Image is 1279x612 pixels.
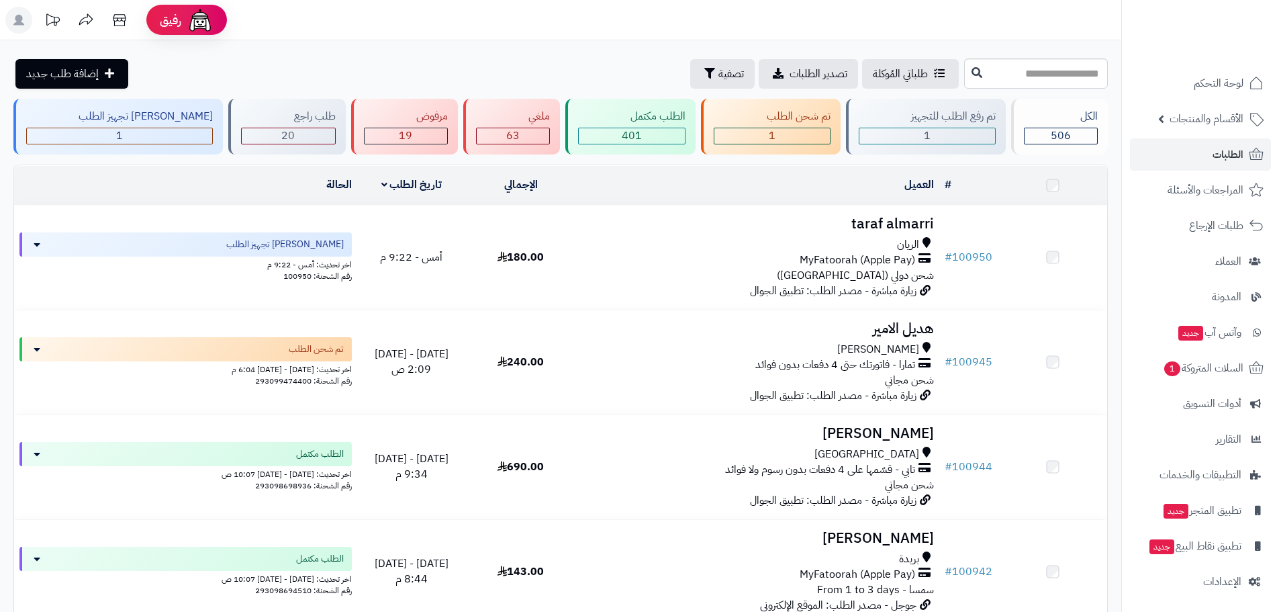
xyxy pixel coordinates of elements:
div: اخر تحديث: [DATE] - [DATE] 10:07 ص [19,571,352,585]
a: الكل506 [1008,99,1110,155]
a: تم شحن الطلب 1 [698,99,843,155]
div: 20 [242,128,334,144]
a: طلباتي المُوكلة [862,59,959,89]
span: لوحة التحكم [1194,74,1243,93]
span: الطلب مكتمل [296,447,344,461]
a: إضافة طلب جديد [15,59,128,89]
span: رفيق [160,12,181,28]
span: تصدير الطلبات [790,66,847,82]
span: 180.00 [498,249,544,265]
a: مرفوض 19 [348,99,461,155]
div: 1 [27,128,212,144]
span: MyFatoorah (Apple Pay) [800,253,915,268]
span: جديد [1178,326,1203,341]
h3: [PERSON_NAME] [581,531,934,546]
span: شحن مجاني [885,372,934,388]
span: شحن دولي ([GEOGRAPHIC_DATA]) [777,267,934,283]
span: المراجعات والأسئلة [1168,181,1243,200]
div: 1 [714,128,829,144]
a: #100942 [945,564,992,580]
span: # [945,564,952,580]
span: 1 [924,128,931,144]
a: طلب راجع 20 [226,99,348,155]
div: 401 [579,128,685,144]
span: 506 [1051,128,1071,144]
span: [DATE] - [DATE] 2:09 ص [375,346,448,378]
div: طلب راجع [241,109,335,124]
span: رقم الشحنة: 293098698936 [255,480,352,492]
span: تابي - قسّمها على 4 دفعات بدون رسوم ولا فوائد [725,462,915,478]
a: تم رفع الطلب للتجهيز 1 [843,99,1008,155]
a: المراجعات والأسئلة [1130,174,1271,206]
a: الطلبات [1130,138,1271,171]
a: الطلب مكتمل 401 [563,99,698,155]
a: طلبات الإرجاع [1130,210,1271,242]
span: طلباتي المُوكلة [873,66,928,82]
div: اخر تحديث: [DATE] - [DATE] 10:07 ص [19,466,352,480]
span: 20 [281,128,295,144]
a: العملاء [1130,245,1271,277]
span: 1 [116,128,123,144]
span: العملاء [1215,252,1241,271]
div: اخر تحديث: [DATE] - [DATE] 6:04 م [19,361,352,376]
span: جديد [1149,539,1174,554]
span: تصفية [718,66,744,82]
a: تصدير الطلبات [759,59,858,89]
a: الإجمالي [504,177,538,193]
span: المدونة [1212,288,1241,306]
span: # [945,249,952,265]
a: [PERSON_NAME] تجهيز الطلب 1 [11,99,226,155]
h3: هديل الامير [581,321,934,337]
div: تم شحن الطلب [714,109,830,124]
span: # [945,459,952,475]
a: التقارير [1130,423,1271,455]
span: الأقسام والمنتجات [1170,110,1243,128]
span: الإعدادات [1203,572,1241,591]
span: [DATE] - [DATE] 8:44 م [375,556,448,587]
div: 19 [365,128,447,144]
span: زيارة مباشرة - مصدر الطلب: تطبيق الجوال [750,388,916,404]
span: [PERSON_NAME] [837,342,919,357]
span: رقم الشحنة: 293099474400 [255,375,352,387]
span: 19 [399,128,412,144]
span: تطبيق المتجر [1162,501,1241,520]
span: تم شحن الطلب [289,343,344,356]
div: الكل [1024,109,1098,124]
a: أدوات التسويق [1130,388,1271,420]
div: اخر تحديث: أمس - 9:22 م [19,257,352,271]
span: طلبات الإرجاع [1189,216,1243,235]
span: MyFatoorah (Apple Pay) [800,567,915,582]
span: السلات المتروكة [1163,359,1243,378]
a: تطبيق المتجرجديد [1130,494,1271,527]
img: logo-2.png [1188,31,1266,59]
span: [PERSON_NAME] تجهيز الطلب [226,238,344,251]
div: الطلب مكتمل [578,109,685,124]
span: زيارة مباشرة - مصدر الطلب: تطبيق الجوال [750,492,916,509]
span: الطلب مكتمل [296,552,344,566]
span: شحن مجاني [885,477,934,493]
span: 240.00 [498,354,544,370]
div: 63 [477,128,549,144]
span: وآتس آب [1177,323,1241,342]
h3: taraf almarri [581,216,934,232]
a: لوحة التحكم [1130,67,1271,99]
a: #100950 [945,249,992,265]
a: وآتس آبجديد [1130,316,1271,349]
a: التطبيقات والخدمات [1130,459,1271,491]
span: جديد [1164,504,1188,519]
a: تحديثات المنصة [36,7,69,37]
span: 1 [769,128,775,144]
span: بريدة [899,552,919,567]
div: مرفوض [364,109,448,124]
span: التقارير [1216,430,1241,449]
div: 1 [859,128,995,144]
h3: [PERSON_NAME] [581,426,934,441]
span: إضافة طلب جديد [26,66,99,82]
span: أدوات التسويق [1183,394,1241,413]
a: الإعدادات [1130,566,1271,598]
a: # [945,177,951,193]
div: تم رفع الطلب للتجهيز [859,109,996,124]
a: الحالة [326,177,352,193]
span: سمسا - From 1 to 3 days [817,582,934,598]
span: # [945,354,952,370]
